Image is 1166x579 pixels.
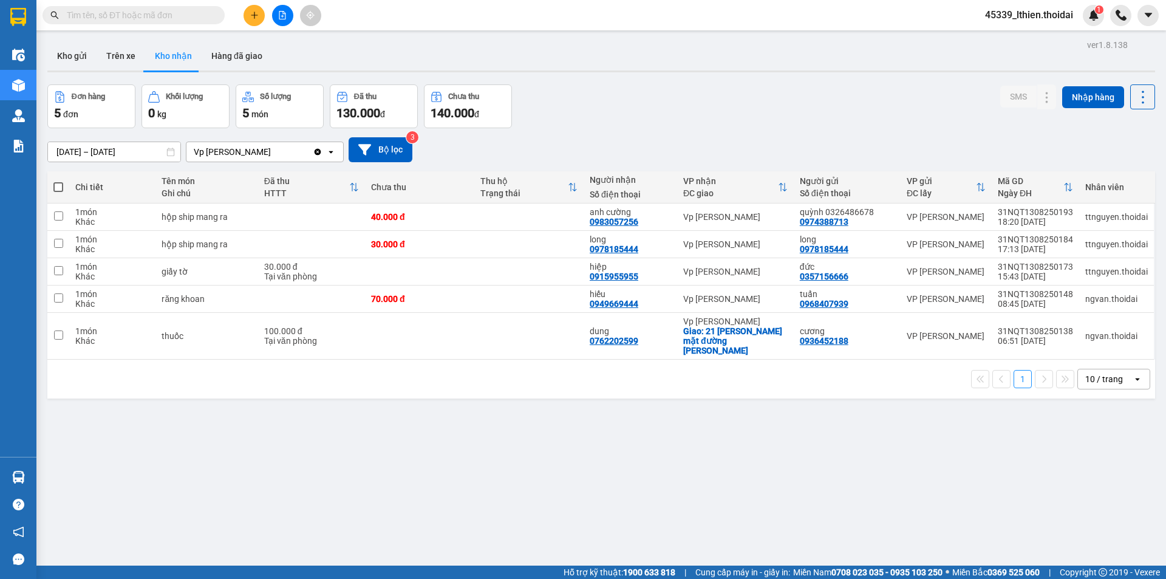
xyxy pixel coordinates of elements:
[48,142,180,162] input: Select a date range.
[564,566,675,579] span: Hỗ trợ kỹ thuật:
[244,5,265,26] button: plus
[13,526,24,538] span: notification
[75,326,149,336] div: 1 món
[901,171,992,204] th: Toggle SortBy
[800,326,895,336] div: cương
[907,239,986,249] div: VP [PERSON_NAME]
[800,176,895,186] div: Người gửi
[371,212,468,222] div: 40.000 đ
[371,182,468,192] div: Chưa thu
[683,326,788,355] div: Giao: 21 phạm tất đắc mặt đường lê công thanh
[800,299,848,309] div: 0968407939
[75,217,149,227] div: Khác
[264,188,349,198] div: HTTT
[800,188,895,198] div: Số điện thoại
[684,566,686,579] span: |
[202,41,272,70] button: Hàng đã giao
[987,567,1040,577] strong: 0369 525 060
[272,146,273,158] input: Selected Vp Lê Hoàn.
[683,212,788,222] div: Vp [PERSON_NAME]
[75,272,149,281] div: Khác
[800,207,895,217] div: quỳnh 0326486678
[590,190,671,199] div: Số điện thoại
[683,294,788,304] div: Vp [PERSON_NAME]
[998,272,1073,281] div: 15:43 [DATE]
[800,235,895,244] div: long
[1143,10,1154,21] span: caret-down
[998,244,1073,254] div: 17:13 [DATE]
[480,176,568,186] div: Thu hộ
[47,41,97,70] button: Kho gửi
[141,84,230,128] button: Khối lượng0kg
[336,106,380,120] span: 130.000
[590,299,638,309] div: 0949669444
[162,212,251,222] div: hộp ship mang ra
[326,147,336,157] svg: open
[590,289,671,299] div: hiếu
[264,176,349,186] div: Đã thu
[683,239,788,249] div: Vp [PERSON_NAME]
[431,106,474,120] span: 140.000
[831,567,943,577] strong: 0708 023 035 - 0935 103 250
[907,267,986,276] div: VP [PERSON_NAME]
[145,41,202,70] button: Kho nhận
[406,131,418,143] sup: 3
[264,262,359,272] div: 30.000 đ
[590,336,638,346] div: 0762202599
[800,289,895,299] div: tuấn
[97,41,145,70] button: Trên xe
[998,217,1073,227] div: 18:20 [DATE]
[75,235,149,244] div: 1 món
[998,336,1073,346] div: 06:51 [DATE]
[998,289,1073,299] div: 31NQT1308250148
[75,336,149,346] div: Khác
[162,176,251,186] div: Tên món
[75,262,149,272] div: 1 món
[12,140,25,152] img: solution-icon
[13,553,24,565] span: message
[236,84,324,128] button: Số lượng5món
[313,147,322,157] svg: Clear value
[1133,374,1142,384] svg: open
[54,106,61,120] span: 5
[992,171,1079,204] th: Toggle SortBy
[695,566,790,579] span: Cung cấp máy in - giấy in:
[590,207,671,217] div: anh cường
[371,239,468,249] div: 30.000 đ
[272,5,293,26] button: file-add
[12,79,25,92] img: warehouse-icon
[12,471,25,484] img: warehouse-icon
[1085,294,1148,304] div: ngvan.thoidai
[264,272,359,281] div: Tại văn phòng
[998,262,1073,272] div: 31NQT1308250173
[1099,568,1107,577] span: copyright
[1116,10,1127,21] img: phone-icon
[800,272,848,281] div: 0357156666
[1088,10,1099,21] img: icon-new-feature
[1014,370,1032,388] button: 1
[1085,212,1148,222] div: ttnguyen.thoidai
[50,11,59,19] span: search
[1095,5,1103,14] sup: 1
[677,171,794,204] th: Toggle SortBy
[1087,38,1128,52] div: ver 1.8.138
[683,176,778,186] div: VP nhận
[1062,86,1124,108] button: Nhập hàng
[800,336,848,346] div: 0936452188
[330,84,418,128] button: Đã thu130.000đ
[590,217,638,227] div: 0983057256
[72,92,105,101] div: Đơn hàng
[907,294,986,304] div: VP [PERSON_NAME]
[75,207,149,217] div: 1 món
[250,11,259,19] span: plus
[907,212,986,222] div: VP [PERSON_NAME]
[590,244,638,254] div: 0978185444
[162,267,251,276] div: giấy tờ
[998,207,1073,217] div: 31NQT1308250193
[75,182,149,192] div: Chi tiết
[590,175,671,185] div: Người nhận
[998,299,1073,309] div: 08:45 [DATE]
[371,294,468,304] div: 70.000 đ
[590,272,638,281] div: 0915955955
[907,331,986,341] div: VP [PERSON_NAME]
